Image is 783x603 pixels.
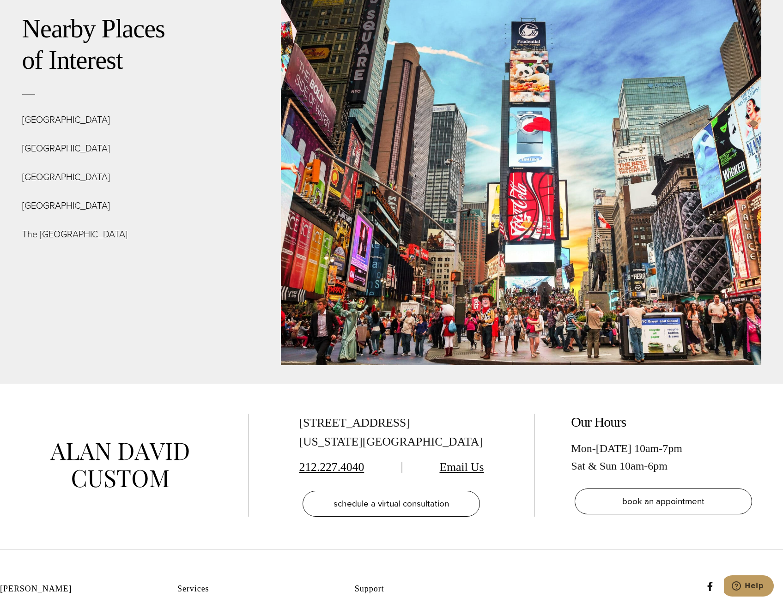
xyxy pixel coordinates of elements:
div: Mon-[DATE] 10am-7pm Sat & Sun 10am-6pm [571,440,756,475]
a: 212.227.4040 [299,460,364,474]
img: alan david custom [50,443,189,488]
a: Facebook [705,573,722,591]
iframe: Opens a widget where you can chat to one of our agents [724,575,774,598]
h2: Support [355,584,509,594]
a: book an appointment [575,488,752,514]
a: Nearby Places of Interest [22,14,165,74]
h2: Services [177,584,332,594]
span: book an appointment [622,494,704,508]
span: schedule a virtual consultation [334,497,449,510]
div: [STREET_ADDRESS] [US_STATE][GEOGRAPHIC_DATA] [299,414,484,452]
p: [GEOGRAPHIC_DATA] [GEOGRAPHIC_DATA] [GEOGRAPHIC_DATA] [GEOGRAPHIC_DATA] The [GEOGRAPHIC_DATA] [22,113,212,241]
h2: Our Hours [571,414,756,430]
a: schedule a virtual consultation [303,491,480,517]
a: Email Us [440,460,484,474]
a: linkedin [744,573,763,591]
a: x/twitter [724,573,742,591]
a: instagram [765,573,783,591]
